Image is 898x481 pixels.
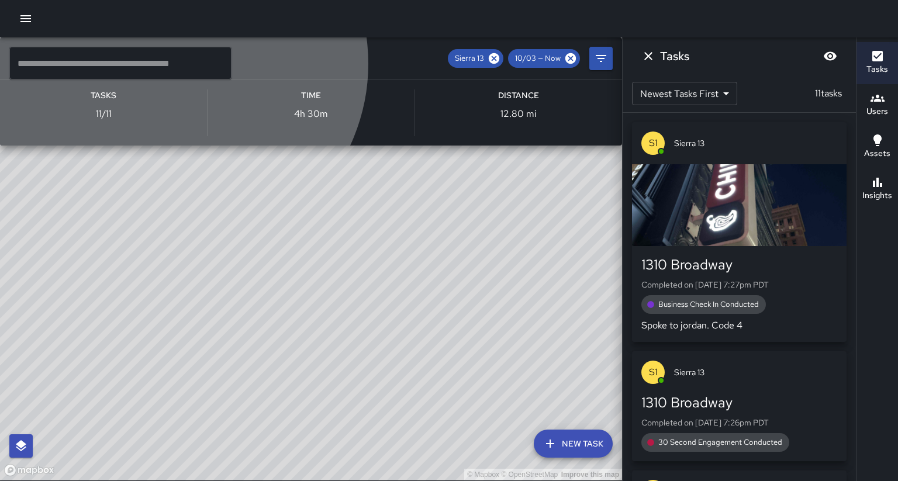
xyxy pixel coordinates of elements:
p: Completed on [DATE] 7:26pm PDT [641,417,837,428]
button: New Task [534,430,613,458]
span: Sierra 13 [674,137,837,149]
span: Sierra 13 [448,53,491,64]
button: Tasks [856,42,898,84]
h6: Distance [498,89,539,102]
p: S1 [649,136,658,150]
p: 11 tasks [810,86,847,101]
h6: Tasks [91,89,116,102]
span: Supervisor [42,58,613,70]
p: 11 / 11 [96,107,112,121]
button: Insights [856,168,898,210]
h6: Tasks [660,47,689,65]
div: 10/03 — Now [508,49,580,68]
h6: Insights [862,189,892,202]
p: S1 [649,365,658,379]
button: S1Sierra 131310 BroadwayCompleted on [DATE] 7:27pm PDTBusiness Check In ConductedSpoke to jordan.... [632,122,847,342]
button: Filters [589,47,613,70]
button: Blur [818,44,842,68]
p: 4h 30m [294,107,328,121]
span: Business Check In Conducted [651,299,766,310]
div: 1310 Broadway [641,393,837,412]
div: Newest Tasks First [632,82,737,105]
h6: Assets [864,147,890,160]
p: Completed on [DATE] 7:27pm PDT [641,279,837,290]
div: 1310 Broadway [641,255,837,274]
div: Sierra 13 [448,49,503,68]
h6: Time [301,89,321,102]
button: Assets [856,126,898,168]
span: 10/03 — Now [508,53,568,64]
span: Sierra 13 [674,366,837,378]
span: Sierra 13 [42,47,613,58]
button: Users [856,84,898,126]
p: 12.80 mi [500,107,537,121]
button: Dismiss [637,44,660,68]
p: Spoke to jordan. Code 4 [641,319,837,333]
h6: Users [866,105,888,118]
h6: Tasks [866,63,888,76]
span: 30 Second Engagement Conducted [651,437,789,448]
button: S1Sierra 131310 BroadwayCompleted on [DATE] 7:26pm PDT30 Second Engagement Conducted [632,351,847,461]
